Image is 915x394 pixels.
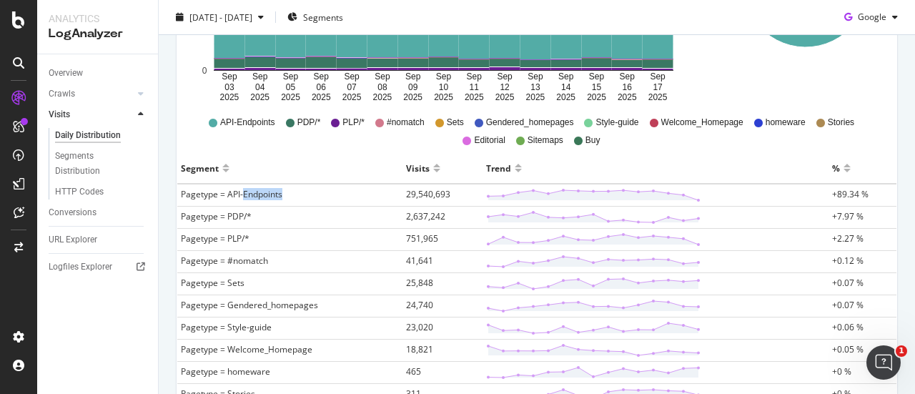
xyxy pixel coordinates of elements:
[252,72,268,82] text: Sep
[530,82,540,92] text: 13
[832,277,864,289] span: +0.07 %
[189,11,252,23] span: [DATE] - [DATE]
[528,134,563,147] span: Sitemaps
[49,87,75,102] div: Crawls
[839,6,904,29] button: Google
[439,82,449,92] text: 10
[49,232,97,247] div: URL Explorer
[650,72,666,82] text: Sep
[406,157,430,179] div: Visits
[528,72,543,82] text: Sep
[587,92,606,102] text: 2025
[558,72,574,82] text: Sep
[181,157,219,179] div: Segment
[465,92,484,102] text: 2025
[181,232,249,245] span: Pagetype = PLP/*
[436,72,452,82] text: Sep
[832,321,864,333] span: +0.06 %
[181,343,312,355] span: Pagetype = Welcome_Homepage
[766,117,806,129] span: homeware
[406,321,433,333] span: 23,020
[282,6,349,29] button: Segments
[49,232,148,247] a: URL Explorer
[342,117,365,129] span: PLP/*
[222,72,237,82] text: Sep
[497,72,513,82] text: Sep
[406,255,433,267] span: 41,641
[474,134,505,147] span: Editorial
[526,92,545,102] text: 2025
[314,72,330,82] text: Sep
[434,92,453,102] text: 2025
[832,157,840,179] div: %
[486,157,511,179] div: Trend
[556,92,575,102] text: 2025
[447,117,464,129] span: Sets
[220,92,239,102] text: 2025
[250,92,269,102] text: 2025
[55,149,148,179] a: Segments Distribution
[896,345,907,357] span: 1
[648,92,668,102] text: 2025
[181,255,268,267] span: Pagetype = #nomatch
[561,82,571,92] text: 14
[832,255,864,267] span: +0.12 %
[55,128,121,143] div: Daily Distribution
[375,72,390,82] text: Sep
[55,184,104,200] div: HTTP Codes
[408,82,418,92] text: 09
[181,299,318,311] span: Pagetype = Gendered_homepages
[828,117,854,129] span: Stories
[55,184,148,200] a: HTTP Codes
[653,82,663,92] text: 17
[406,299,433,311] span: 24,740
[589,72,605,82] text: Sep
[220,117,275,129] span: API-Endpoints
[181,210,252,222] span: Pagetype = PDP/*
[866,345,901,380] iframe: Intercom live chat
[181,188,282,200] span: Pagetype = API-Endpoints
[486,117,574,129] span: Gendered_homepages
[202,66,207,76] text: 0
[620,72,635,82] text: Sep
[500,82,510,92] text: 12
[49,205,97,220] div: Conversions
[595,117,638,129] span: Style-guide
[470,82,480,92] text: 11
[49,260,112,275] div: Logfiles Explorer
[858,11,886,23] span: Google
[661,117,743,129] span: Welcome_Homepage
[312,92,331,102] text: 2025
[344,72,360,82] text: Sep
[406,232,438,245] span: 751,965
[181,321,272,333] span: Pagetype = Style-guide
[49,107,70,122] div: Visits
[49,107,134,122] a: Visits
[286,82,296,92] text: 05
[623,82,633,92] text: 16
[832,210,864,222] span: +7.97 %
[283,72,299,82] text: Sep
[170,6,269,29] button: [DATE] - [DATE]
[832,365,851,378] span: +0 %
[585,134,600,147] span: Buy
[342,92,362,102] text: 2025
[49,87,134,102] a: Crawls
[255,82,265,92] text: 04
[181,365,270,378] span: Pagetype = homeware
[297,117,321,129] span: PDP/*
[373,92,392,102] text: 2025
[592,82,602,92] text: 15
[406,188,450,200] span: 29,540,693
[303,11,343,23] span: Segments
[377,82,387,92] text: 08
[181,277,244,289] span: Pagetype = Sets
[832,343,864,355] span: +0.05 %
[406,365,421,378] span: 465
[406,343,433,355] span: 18,821
[406,210,445,222] span: 2,637,242
[406,277,433,289] span: 25,848
[495,92,515,102] text: 2025
[49,66,148,81] a: Overview
[347,82,357,92] text: 07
